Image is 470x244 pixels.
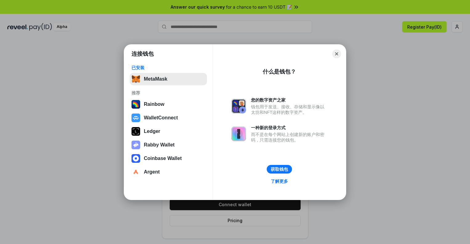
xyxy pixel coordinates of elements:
img: svg+xml,%3Csvg%20width%3D%2228%22%20height%3D%2228%22%20viewBox%3D%220%200%2028%2028%22%20fill%3D... [132,114,140,122]
div: 您的数字资产之家 [251,97,327,103]
img: svg+xml,%3Csvg%20width%3D%2228%22%20height%3D%2228%22%20viewBox%3D%220%200%2028%2028%22%20fill%3D... [132,154,140,163]
button: Argent [130,166,207,178]
button: Close [332,50,341,58]
h1: 连接钱包 [132,50,154,58]
div: Rainbow [144,102,164,107]
img: svg+xml,%3Csvg%20width%3D%22120%22%20height%3D%22120%22%20viewBox%3D%220%200%20120%20120%22%20fil... [132,100,140,109]
div: 推荐 [132,90,205,96]
div: Argent [144,169,160,175]
button: Rabby Wallet [130,139,207,151]
div: 什么是钱包？ [263,68,296,75]
button: 获取钱包 [267,165,292,174]
button: Ledger [130,125,207,138]
button: Coinbase Wallet [130,152,207,165]
img: svg+xml,%3Csvg%20fill%3D%22none%22%20height%3D%2233%22%20viewBox%3D%220%200%2035%2033%22%20width%... [132,75,140,83]
img: svg+xml,%3Csvg%20xmlns%3D%22http%3A%2F%2Fwww.w3.org%2F2000%2Fsvg%22%20width%3D%2228%22%20height%3... [132,127,140,136]
div: 钱包用于发送、接收、存储和显示像以太坊和NFT这样的数字资产。 [251,104,327,115]
div: 一种新的登录方式 [251,125,327,130]
button: MetaMask [130,73,207,85]
div: 而不是在每个网站上创建新的账户和密码，只需连接您的钱包。 [251,132,327,143]
div: Coinbase Wallet [144,156,182,161]
a: 了解更多 [267,177,292,185]
div: MetaMask [144,76,167,82]
button: Rainbow [130,98,207,110]
img: svg+xml,%3Csvg%20width%3D%2228%22%20height%3D%2228%22%20viewBox%3D%220%200%2028%2028%22%20fill%3D... [132,168,140,176]
img: svg+xml,%3Csvg%20xmlns%3D%22http%3A%2F%2Fwww.w3.org%2F2000%2Fsvg%22%20fill%3D%22none%22%20viewBox... [231,126,246,141]
div: 了解更多 [271,178,288,184]
button: WalletConnect [130,112,207,124]
div: Ledger [144,129,160,134]
img: svg+xml,%3Csvg%20xmlns%3D%22http%3A%2F%2Fwww.w3.org%2F2000%2Fsvg%22%20fill%3D%22none%22%20viewBox... [231,99,246,114]
div: 获取钱包 [271,166,288,172]
div: WalletConnect [144,115,178,121]
div: Rabby Wallet [144,142,175,148]
div: 已安装 [132,65,205,70]
img: svg+xml,%3Csvg%20xmlns%3D%22http%3A%2F%2Fwww.w3.org%2F2000%2Fsvg%22%20fill%3D%22none%22%20viewBox... [132,141,140,149]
